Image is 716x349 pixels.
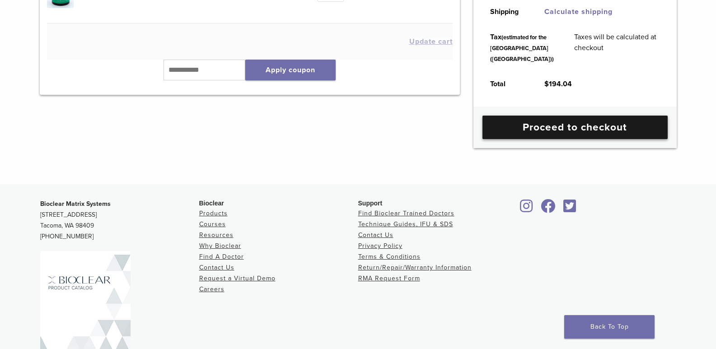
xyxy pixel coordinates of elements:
a: Why Bioclear [199,242,241,250]
td: Taxes will be calculated at checkout [564,24,670,71]
a: Products [199,209,228,217]
a: Careers [199,285,225,293]
a: Technique Guides, IFU & SDS [358,220,453,228]
span: Bioclear [199,200,224,207]
a: RMA Request Form [358,275,420,282]
th: Tax [480,24,564,71]
a: Resources [199,231,234,239]
button: Apply coupon [245,60,336,80]
a: Find A Doctor [199,253,244,261]
a: Bioclear [538,205,559,214]
button: Update cart [409,38,453,45]
th: Total [480,71,534,97]
a: Back To Top [564,315,655,339]
a: Proceed to checkout [482,116,668,139]
a: Privacy Policy [358,242,402,250]
a: Bioclear [517,205,536,214]
a: Calculate shipping [544,7,613,16]
small: (estimated for the [GEOGRAPHIC_DATA] ([GEOGRAPHIC_DATA])) [490,34,554,63]
bdi: 194.04 [544,79,572,88]
strong: Bioclear Matrix Systems [40,200,111,208]
span: $ [544,79,549,88]
span: Support [358,200,383,207]
a: Find Bioclear Trained Doctors [358,209,454,217]
a: Request a Virtual Demo [199,275,276,282]
a: Contact Us [199,264,234,271]
a: Contact Us [358,231,393,239]
a: Return/Repair/Warranty Information [358,264,472,271]
a: Bioclear [561,205,580,214]
a: Terms & Conditions [358,253,421,261]
a: Courses [199,220,226,228]
p: [STREET_ADDRESS] Tacoma, WA 98409 [PHONE_NUMBER] [40,199,199,242]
